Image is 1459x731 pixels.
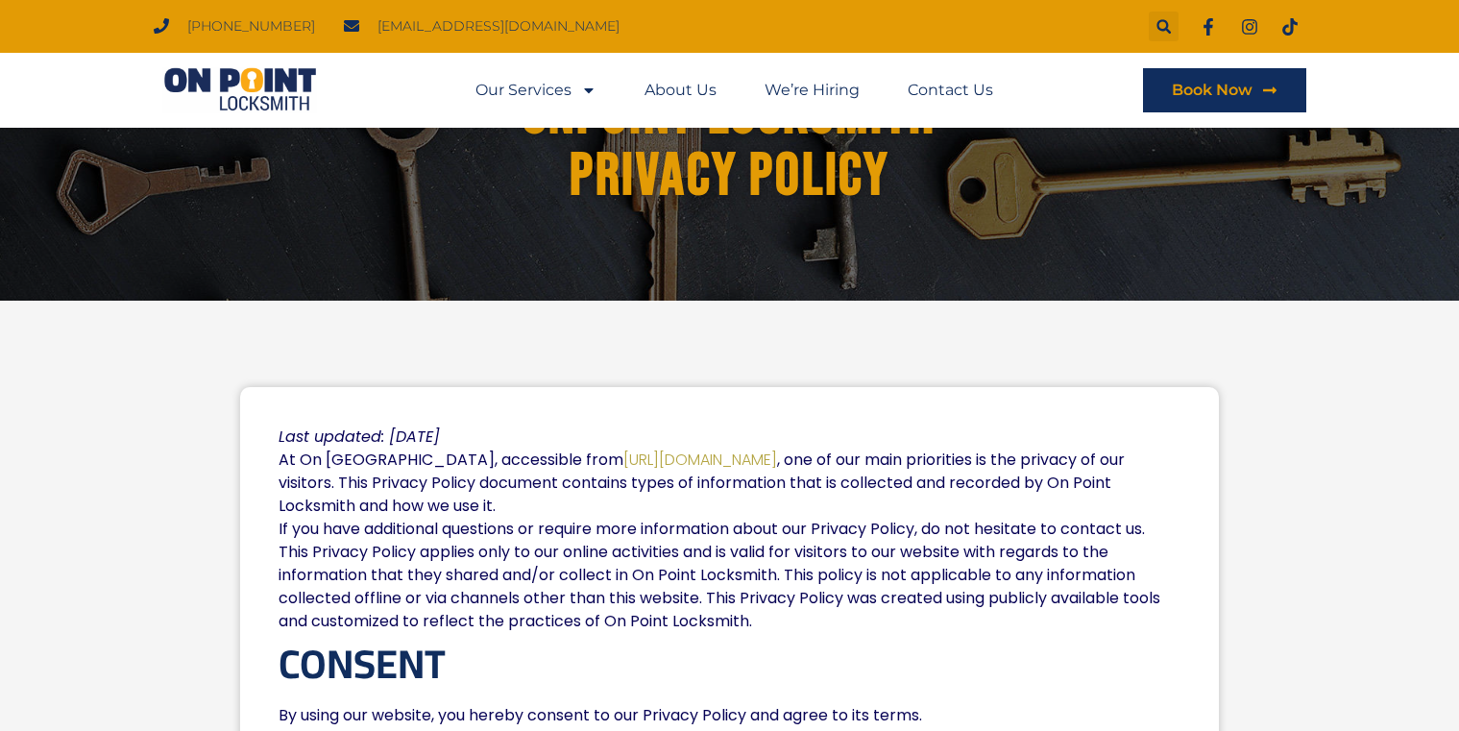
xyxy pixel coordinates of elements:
[279,426,440,448] em: Last updated: [DATE]
[279,704,1179,727] p: By using our website, you hereby consent to our Privacy Policy and agree to its terms.
[1149,12,1179,41] div: Search
[192,85,1268,207] h1: Onpoint Locksmith PRIVACY POLICY
[279,541,1179,633] p: This Privacy Policy applies only to our online activities and is valid for visitors to our websit...
[908,68,993,112] a: Contact Us
[279,518,1179,541] p: If you have additional questions or require more information about our Privacy Policy, do not hes...
[623,449,777,471] a: [URL][DOMAIN_NAME]
[182,13,315,39] span: [PHONE_NUMBER]
[475,68,596,112] a: Our Services
[1172,83,1252,98] span: Book Now
[765,68,860,112] a: We’re Hiring
[373,13,620,39] span: [EMAIL_ADDRESS][DOMAIN_NAME]
[475,68,993,112] nav: Menu
[644,68,717,112] a: About Us
[1143,68,1306,112] a: Book Now
[279,641,1179,689] h2: Consent
[279,449,1179,518] p: At On [GEOGRAPHIC_DATA], accessible from , one of our main priorities is the privacy of our visit...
